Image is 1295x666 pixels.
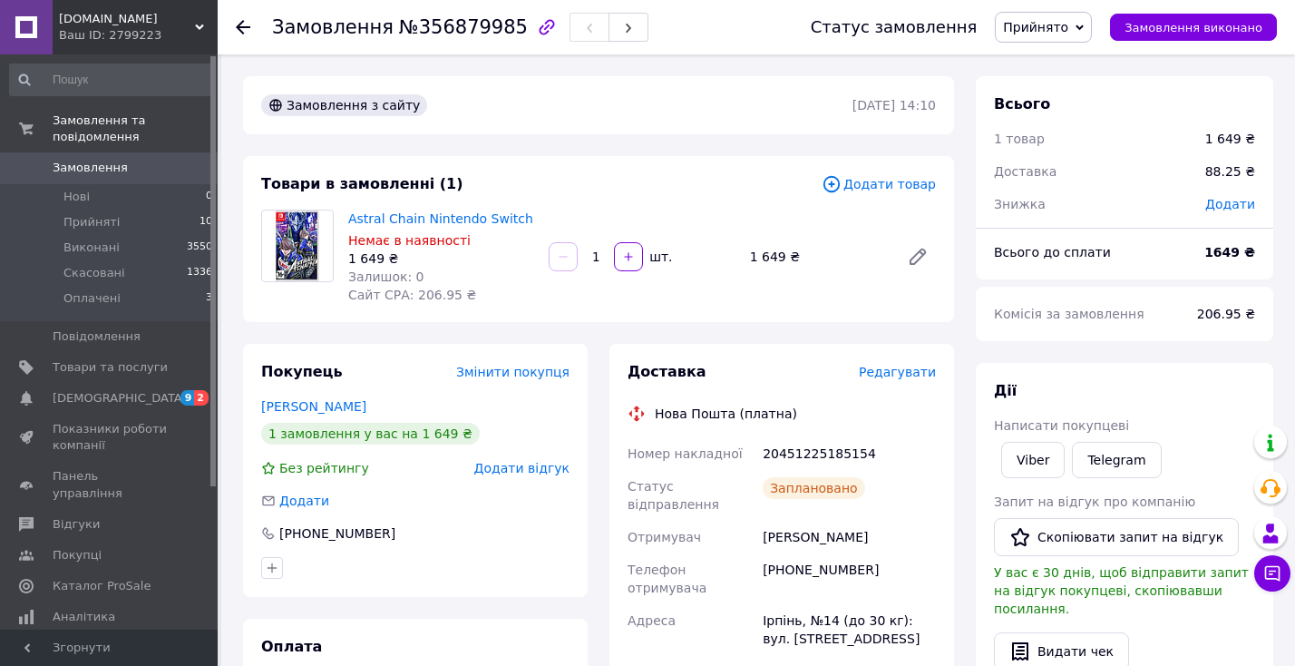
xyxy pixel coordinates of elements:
div: 1 649 ₴ [1205,130,1255,148]
div: Замовлення з сайту [261,94,427,116]
span: Дії [994,382,1017,399]
span: Додати товар [822,174,936,194]
div: 20451225185154 [759,437,940,470]
span: Редагувати [859,365,936,379]
span: Замовлення виконано [1125,21,1262,34]
span: [DEMOGRAPHIC_DATA] [53,390,187,406]
span: 3550 [187,240,212,256]
span: Всього [994,95,1050,113]
span: Сайт СРА: 206.95 ₴ [348,288,476,302]
button: Замовлення виконано [1110,14,1277,41]
span: Показники роботи компанії [53,421,168,454]
div: 1 649 ₴ [743,244,892,269]
div: [PERSON_NAME] [759,521,940,553]
b: 1649 ₴ [1204,245,1255,260]
span: 0 [206,189,212,205]
div: Ваш ID: 2799223 [59,27,218,44]
span: 1 товар [994,132,1045,146]
span: Покупці [53,547,102,563]
span: Товари та послуги [53,359,168,376]
div: 1 замовлення у вас на 1 649 ₴ [261,423,480,445]
span: №356879985 [399,16,528,38]
span: Повідомлення [53,328,141,345]
span: Відгуки [53,516,100,533]
span: 2 [194,390,209,406]
span: Статус відправлення [628,479,719,512]
input: Пошук [9,64,214,96]
span: Знижка [994,197,1046,211]
div: Повернутися назад [236,18,250,36]
span: Покупець [261,363,343,380]
img: Astral Chain Nintendo Switch [276,211,320,281]
span: У вас є 30 днів, щоб відправити запит на відгук покупцеві, скопіювавши посилання. [994,565,1249,616]
span: Аналітика [53,609,115,625]
span: Додати відгук [474,461,570,475]
span: Панель управління [53,468,168,501]
span: Прийнято [1003,20,1068,34]
span: Прийняті [63,214,120,230]
div: Нова Пошта (платна) [650,405,802,423]
span: Нові [63,189,90,205]
span: Товари в замовленні (1) [261,175,463,192]
span: Номер накладної [628,446,743,461]
span: 3 [206,290,212,307]
div: [PHONE_NUMBER] [277,524,397,543]
span: Немає в наявності [348,233,471,248]
a: Редагувати [900,239,936,275]
span: Виконані [63,240,120,256]
span: Доставка [628,363,706,380]
time: [DATE] 14:10 [852,98,936,113]
span: Замовлення [53,160,128,176]
span: Скасовані [63,265,125,281]
span: Додати [1205,197,1255,211]
a: Astral Chain Nintendo Switch [348,211,533,226]
span: Всього до сплати [994,245,1111,260]
span: pristavki.shop [59,11,195,27]
div: Статус замовлення [811,18,978,36]
span: Додати [279,494,329,508]
span: Каталог ProSale [53,578,151,594]
a: Viber [1001,442,1065,478]
span: Комісія за замовлення [994,307,1144,321]
span: Замовлення та повідомлення [53,113,218,145]
span: Залишок: 0 [348,269,424,284]
span: Замовлення [272,16,394,38]
span: 206.95 ₴ [1197,307,1255,321]
span: Адреса [628,613,676,628]
span: Написати покупцеві [994,418,1129,433]
button: Скопіювати запит на відгук [994,518,1239,556]
span: 1336 [187,265,212,281]
div: Заплановано [763,477,865,499]
button: Чат з покупцем [1254,555,1290,592]
a: [PERSON_NAME] [261,399,366,414]
span: Доставка [994,164,1056,179]
div: шт. [645,248,674,266]
span: Запит на відгук про компанію [994,495,1195,509]
div: 88.25 ₴ [1194,152,1266,191]
span: Телефон отримувача [628,563,706,595]
div: Ірпінь, №14 (до 30 кг): вул. [STREET_ADDRESS] [759,604,940,655]
span: Змінити покупця [456,365,570,379]
a: Telegram [1072,442,1161,478]
div: [PHONE_NUMBER] [759,553,940,604]
span: 9 [180,390,195,406]
span: Оплата [261,638,322,655]
span: Отримувач [628,530,701,544]
span: 10 [200,214,212,230]
div: 1 649 ₴ [348,250,534,268]
span: Оплачені [63,290,121,307]
span: Без рейтингу [279,461,369,475]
